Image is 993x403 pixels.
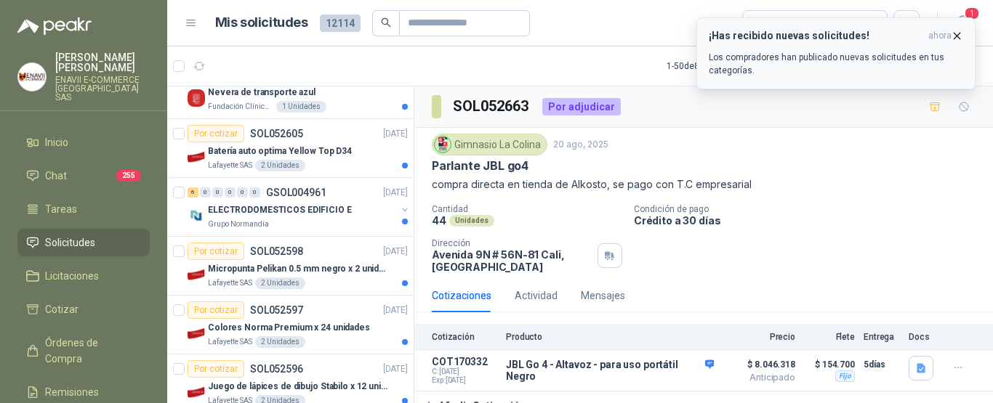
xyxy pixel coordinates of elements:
[383,127,408,141] p: [DATE]
[188,383,205,401] img: Company Logo
[723,356,795,373] span: $ 8.046.318
[506,359,714,382] p: JBL Go 4 - Altavoz - para uso portátil Negro
[45,134,68,150] span: Inicio
[723,332,795,342] p: Precio
[200,187,211,198] div: 0
[55,76,150,102] p: ENAVII E-COMMERCE [GEOGRAPHIC_DATA] SAS
[255,277,305,289] div: 2 Unidades
[167,119,414,178] a: Por cotizarSOL052605[DATE] Company LogoBatería auto optima Yellow Top D34Lafayette SAS2 Unidades
[188,89,205,107] img: Company Logo
[116,170,141,182] span: 255
[250,246,303,256] p: SOL052598
[453,95,531,118] h3: SOL052663
[383,362,408,376] p: [DATE]
[17,129,150,156] a: Inicio
[864,356,900,373] p: 5 días
[432,214,446,227] p: 44
[276,101,326,113] div: 1 Unidades
[17,195,150,223] a: Tareas
[266,187,326,198] p: GSOL004961
[208,336,252,348] p: Lafayette SAS
[188,125,244,142] div: Por cotizar
[432,248,592,273] p: Avenida 9N # 56N-81 Cali , [GEOGRAPHIC_DATA]
[432,356,497,367] p: COT170332
[515,288,558,304] div: Actividad
[18,63,46,91] img: Company Logo
[215,12,308,33] h1: Mis solicitudes
[55,52,150,73] p: [PERSON_NAME] [PERSON_NAME]
[432,332,497,342] p: Cotización
[432,176,976,192] p: compra directa en tienda de Alkosto, se pago con T.C empresarial
[383,304,408,317] p: [DATE]
[45,335,136,367] span: Órdenes de Compra
[864,332,900,342] p: Entrega
[709,30,922,42] h3: ¡Has recibido nuevas solicitudes!
[237,187,248,198] div: 0
[435,137,451,152] img: Company Logo
[208,380,389,394] p: Juego de lápices de dibujo Stabilo x 12 unidades
[17,296,150,323] a: Cotizar
[909,332,938,342] p: Docs
[45,268,99,284] span: Licitaciones
[250,129,303,139] p: SOL052605
[208,203,352,217] p: ELECTRODOMESTICOS EDIFICIO E
[553,138,608,152] p: 20 ago, 2025
[167,296,414,354] a: Por cotizarSOL052597[DATE] Company LogoColores Norma Premium x 24 unidadesLafayette SAS2 Unidades
[45,201,77,217] span: Tareas
[542,98,621,115] div: Por adjudicar
[949,10,976,36] button: 1
[45,301,79,317] span: Cotizar
[634,214,987,227] p: Crédito a 30 días
[17,162,150,190] a: Chat255
[45,168,67,184] span: Chat
[208,277,252,289] p: Lafayette SAS
[581,288,625,304] div: Mensajes
[432,376,497,385] span: Exp: [DATE]
[835,370,855,382] div: Fijo
[432,288,491,304] div: Cotizaciones
[432,204,622,214] p: Cantidad
[208,86,315,99] p: Nevera de transporte azul
[506,332,714,342] p: Producto
[208,101,273,113] p: Fundación Clínica Shaio
[188,301,244,319] div: Por cotizar
[250,364,303,374] p: SOL052596
[255,160,305,171] div: 2 Unidades
[17,262,150,290] a: Licitaciones
[449,215,494,227] div: Unidades
[188,243,244,260] div: Por cotizar
[167,60,414,119] a: Por cotizarSOL052606[DATE] Company LogoNevera de transporte azulFundación Clínica Shaio1 Unidades
[667,54,761,78] div: 1 - 50 de 8240
[188,148,205,166] img: Company Logo
[804,332,855,342] p: Flete
[928,30,952,42] span: ahora
[167,237,414,296] a: Por cotizarSOL052598[DATE] Company LogoMicropunta Pelikan 0.5 mm negro x 2 unidadesLafayette SAS2...
[188,360,244,378] div: Por cotizar
[696,17,976,89] button: ¡Has recibido nuevas solicitudes!ahora Los compradores han publicado nuevas solicitudes en tus ca...
[188,184,411,230] a: 6 0 0 0 0 0 GSOL004961[DATE] Company LogoELECTRODOMESTICOS EDIFICIO EGrupo Normandía
[208,144,352,158] p: Batería auto optima Yellow Top D34
[45,384,99,400] span: Remisiones
[255,336,305,348] div: 2 Unidades
[188,187,198,198] div: 6
[17,229,150,256] a: Solicitudes
[383,186,408,200] p: [DATE]
[225,187,236,198] div: 0
[45,235,95,251] span: Solicitudes
[208,321,370,335] p: Colores Norma Premium x 24 unidades
[752,15,782,31] div: Todas
[432,367,497,376] span: C: [DATE]
[208,262,389,276] p: Micropunta Pelikan 0.5 mm negro x 2 unidades
[964,7,980,20] span: 1
[249,187,260,198] div: 0
[17,17,92,35] img: Logo peakr
[250,305,303,315] p: SOL052597
[723,373,795,382] span: Anticipado
[432,134,547,155] div: Gimnasio La Colina
[634,204,987,214] p: Condición de pago
[208,160,252,171] p: Lafayette SAS
[804,356,855,373] p: $ 154.700
[188,207,205,224] img: Company Logo
[432,158,528,174] p: Parlante JBL go4
[383,245,408,259] p: [DATE]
